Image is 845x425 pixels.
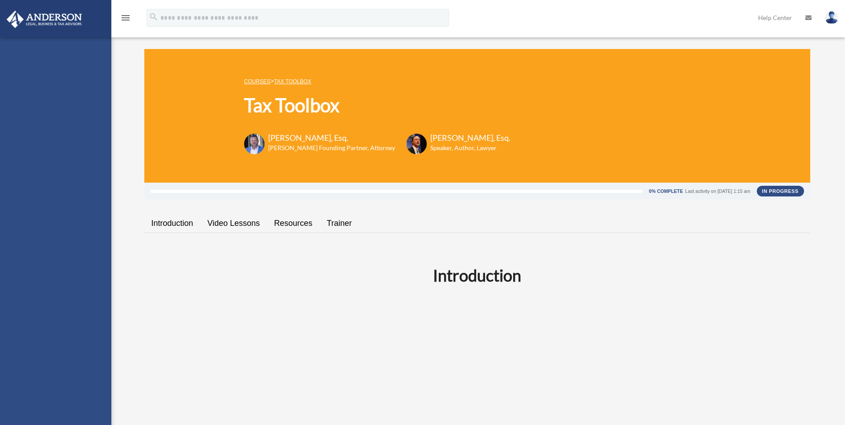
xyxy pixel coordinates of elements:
[430,143,499,152] h6: Speaker, Author, Lawyer
[406,134,427,154] img: Scott-Estill-Headshot.png
[649,189,683,194] div: 0% Complete
[244,76,510,87] p: >
[144,211,200,236] a: Introduction
[825,11,838,24] img: User Pic
[4,11,85,28] img: Anderson Advisors Platinum Portal
[757,186,804,196] div: In Progress
[120,16,131,23] a: menu
[268,143,395,152] h6: [PERSON_NAME] Founding Partner, Attorney
[149,12,159,22] i: search
[267,211,319,236] a: Resources
[319,211,359,236] a: Trainer
[244,78,270,85] a: COURSES
[150,264,805,286] h2: Introduction
[685,189,750,194] div: Last activity on [DATE] 1:15 am
[244,134,265,154] img: Toby-circle-head.png
[120,12,131,23] i: menu
[274,78,311,85] a: Tax Toolbox
[268,132,395,143] h3: [PERSON_NAME], Esq.
[430,132,510,143] h3: [PERSON_NAME], Esq.
[244,92,510,119] h1: Tax Toolbox
[200,211,267,236] a: Video Lessons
